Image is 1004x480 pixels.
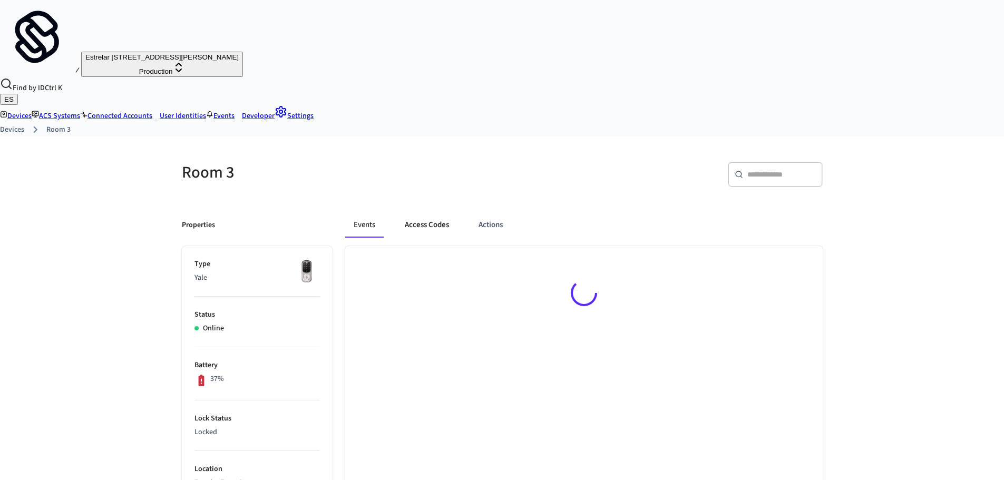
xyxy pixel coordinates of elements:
span: Production [139,67,173,75]
button: Events [345,212,384,238]
h5: Room 3 [182,162,496,183]
a: Settings [275,111,314,121]
a: ACS Systems [32,111,80,121]
img: Yale Assure Touchscreen Wifi Smart Lock, Satin Nickel, Front [294,259,320,285]
span: ES [4,95,14,103]
a: Developer [235,111,275,121]
a: Events [206,111,235,121]
span: Find by ID [13,83,45,93]
p: Yale [194,272,320,283]
p: Lock Status [194,413,320,424]
p: Status [194,309,320,320]
p: Location [194,464,320,475]
p: Battery [194,360,320,371]
p: Type [194,259,320,270]
a: Connected Accounts [80,111,152,121]
a: User Identities [152,111,206,121]
p: Online [203,323,224,334]
span: Ctrl K [45,83,62,93]
div: ant example [345,212,823,238]
p: Properties [182,220,215,231]
a: Room 3 [46,124,71,135]
p: Locked [194,427,320,438]
button: Actions [470,212,511,238]
p: 37% [210,374,224,385]
button: Access Codes [396,212,457,238]
span: Estrelar [STREET_ADDRESS][PERSON_NAME] [85,53,239,61]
